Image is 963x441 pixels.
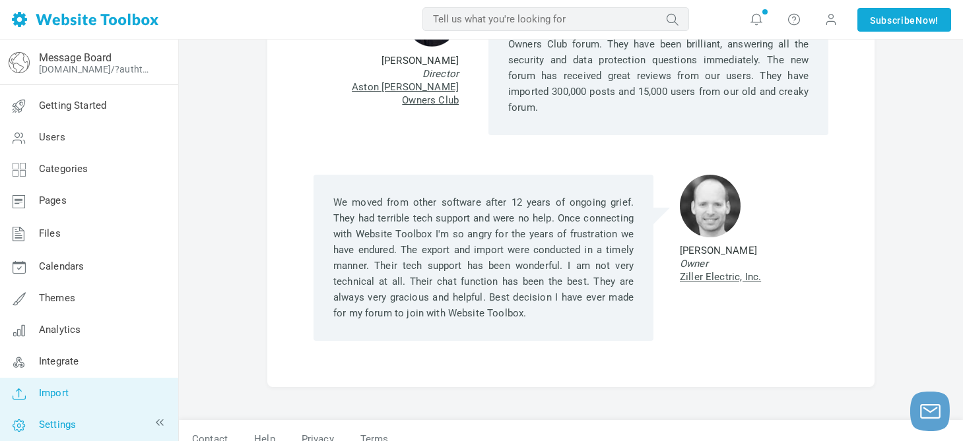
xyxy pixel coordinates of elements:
span: Calendars [39,260,84,272]
p: We used Website Toolbox for the new Aston [PERSON_NAME] Owners Club forum. They have been brillia... [508,20,809,115]
span: Users [39,131,65,143]
i: Owner [680,258,708,270]
span: [PERSON_NAME] [382,54,459,67]
img: globe-icon.png [9,52,30,73]
a: Ziller Electric, Inc. [680,271,761,283]
a: [DOMAIN_NAME]/?authtoken=4a620894a8fad85d60dd73b47337b076&rememberMe=1 [39,64,154,74]
span: Settings [39,419,76,430]
span: Integrate [39,355,79,367]
input: Tell us what you're looking for [422,7,689,31]
a: Message Board [39,51,112,64]
button: Launch chat [910,392,950,431]
span: Analytics [39,324,81,336]
span: Now! [915,13,939,28]
span: Import [39,387,69,399]
span: Files [39,227,61,239]
span: Pages [39,194,67,206]
span: [PERSON_NAME] [680,244,757,257]
i: Director [422,68,459,80]
a: SubscribeNow! [857,8,951,32]
span: Categories [39,163,88,175]
a: Aston [PERSON_NAME] Owners Club [352,81,459,106]
span: Getting Started [39,100,106,111]
span: Themes [39,292,75,304]
p: We moved from other software after 12 years of ongoing grief. They had terrible tech support and ... [333,194,634,321]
